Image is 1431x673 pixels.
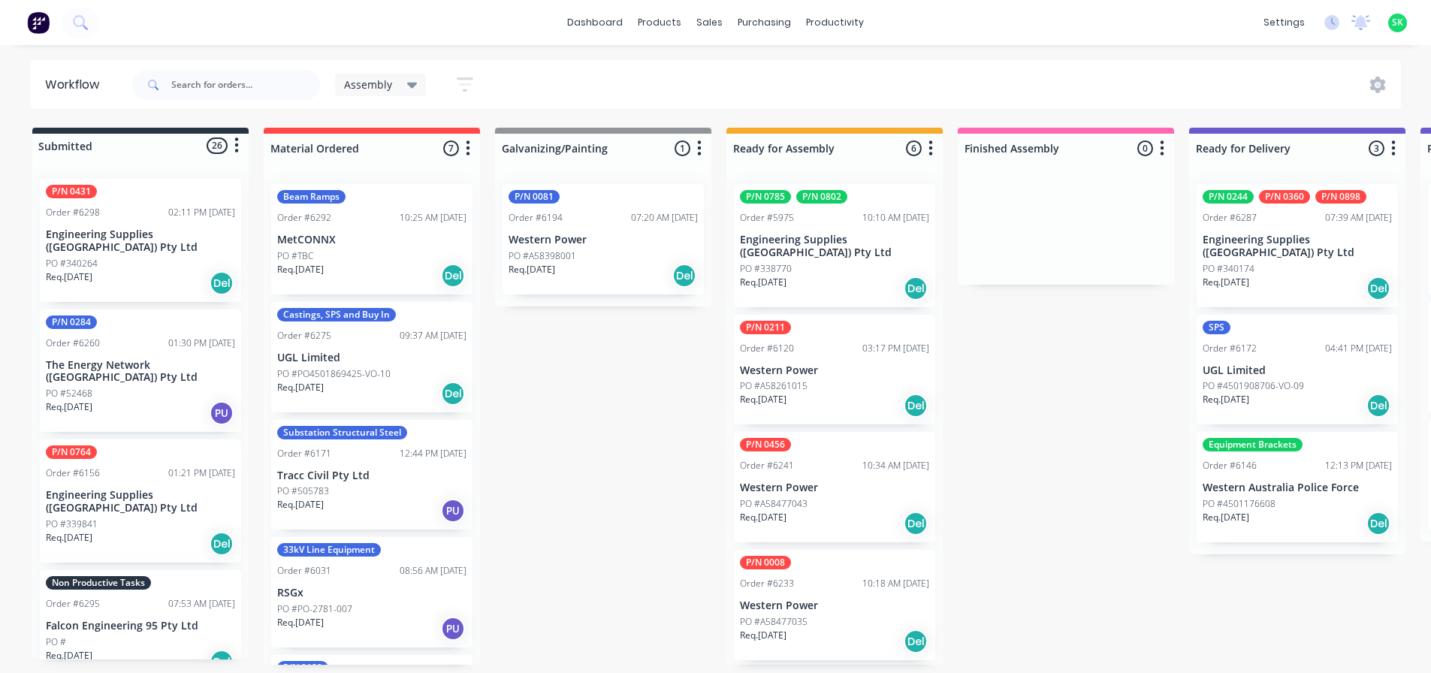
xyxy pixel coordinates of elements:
p: Engineering Supplies ([GEOGRAPHIC_DATA]) Pty Ltd [46,489,235,515]
p: Req. [DATE] [277,498,324,512]
p: Req. [DATE] [1203,276,1249,289]
div: 04:41 PM [DATE] [1325,342,1392,355]
div: P/N 0244P/N 0360P/N 0898Order #628707:39 AM [DATE]Engineering Supplies ([GEOGRAPHIC_DATA]) Pty Lt... [1197,184,1398,307]
div: 07:39 AM [DATE] [1325,211,1392,225]
div: 10:10 AM [DATE] [862,211,929,225]
p: Req. [DATE] [740,629,786,642]
div: Del [441,382,465,406]
p: The Energy Network ([GEOGRAPHIC_DATA]) Pty Ltd [46,359,235,385]
div: P/N 0764 [46,445,97,459]
span: SK [1392,16,1403,29]
div: 01:21 PM [DATE] [168,466,235,480]
div: Order #6241 [740,459,794,472]
div: P/N 0764Order #615601:21 PM [DATE]Engineering Supplies ([GEOGRAPHIC_DATA]) Pty LtdPO #339841Req.[... [40,439,241,563]
p: PO #52468 [46,387,92,400]
div: Equipment Brackets [1203,438,1303,451]
p: Engineering Supplies ([GEOGRAPHIC_DATA]) Pty Ltd [46,228,235,254]
p: PO #A58477035 [740,615,808,629]
p: PO #505783 [277,484,329,498]
div: 07:20 AM [DATE] [631,211,698,225]
div: P/N 0211Order #612003:17 PM [DATE]Western PowerPO #A58261015Req.[DATE]Del [734,315,935,425]
p: Req. [DATE] [46,270,92,284]
p: Engineering Supplies ([GEOGRAPHIC_DATA]) Pty Ltd [740,234,929,259]
div: 01:30 PM [DATE] [168,336,235,350]
p: PO # [46,635,66,649]
p: MetCONNX [277,234,466,246]
p: PO #4501908706-VO-09 [1203,379,1304,393]
div: Del [1366,512,1390,536]
p: Western Power [509,234,698,246]
p: Western Power [740,599,929,612]
p: Req. [DATE] [1203,511,1249,524]
div: Substation Structural Steel [277,426,407,439]
div: products [630,11,689,34]
div: Non Productive Tasks [46,576,151,590]
div: P/N 0431 [46,185,97,198]
div: 10:34 AM [DATE] [862,459,929,472]
div: Order #6171 [277,447,331,460]
p: Req. [DATE] [277,616,324,629]
div: Order #6156 [46,466,100,480]
div: 10:18 AM [DATE] [862,577,929,590]
div: Castings, SPS and Buy In [277,308,396,321]
div: P/N 0284Order #626001:30 PM [DATE]The Energy Network ([GEOGRAPHIC_DATA]) Pty LtdPO #52468Req.[DAT... [40,309,241,433]
div: P/N 0284 [46,315,97,329]
div: P/N 0898 [1315,190,1366,204]
div: Order #6120 [740,342,794,355]
div: Order #6172 [1203,342,1257,355]
div: Del [210,271,234,295]
p: Req. [DATE] [46,400,92,414]
div: Order #6194 [509,211,563,225]
div: P/N 0081 [509,190,560,204]
div: Order #6287 [1203,211,1257,225]
p: UGL Limited [1203,364,1392,377]
div: Del [904,276,928,300]
div: Substation Structural SteelOrder #617112:44 PM [DATE]Tracc Civil Pty LtdPO #505783Req.[DATE]PU [271,420,472,530]
p: Req. [DATE] [277,381,324,394]
p: PO #A58398001 [509,249,576,263]
div: Del [904,629,928,653]
div: Del [1366,276,1390,300]
div: P/N 0008Order #623310:18 AM [DATE]Western PowerPO #A58477035Req.[DATE]Del [734,550,935,660]
p: Req. [DATE] [277,263,324,276]
p: PO #4501176608 [1203,497,1276,511]
div: Castings, SPS and Buy InOrder #627509:37 AM [DATE]UGL LimitedPO #PO4501869425-VO-10Req.[DATE]Del [271,302,472,412]
p: Req. [DATE] [1203,393,1249,406]
div: Order #6275 [277,329,331,343]
p: Req. [DATE] [740,276,786,289]
p: PO #338770 [740,262,792,276]
div: purchasing [730,11,799,34]
div: P/N 0785P/N 0802Order #597510:10 AM [DATE]Engineering Supplies ([GEOGRAPHIC_DATA]) Pty LtdPO #338... [734,184,935,307]
div: P/N 0456Order #624110:34 AM [DATE]Western PowerPO #A58477043Req.[DATE]Del [734,432,935,542]
div: Del [672,264,696,288]
p: Western Power [740,481,929,494]
div: P/N 0802 [796,190,847,204]
div: P/N 0431Order #629802:11 PM [DATE]Engineering Supplies ([GEOGRAPHIC_DATA]) Pty LtdPO #340264Req.[... [40,179,241,302]
p: UGL Limited [277,352,466,364]
div: P/N 0081Order #619407:20 AM [DATE]Western PowerPO #A58398001Req.[DATE]Del [503,184,704,294]
p: PO #PO-2781-007 [277,602,352,616]
p: Req. [DATE] [46,531,92,545]
p: PO #A58261015 [740,379,808,393]
div: Del [904,512,928,536]
p: Western Power [740,364,929,377]
div: Order #6298 [46,206,100,219]
div: PU [441,499,465,523]
p: Req. [DATE] [46,649,92,662]
div: Order #5975 [740,211,794,225]
div: SPS [1203,321,1230,334]
div: 10:25 AM [DATE] [400,211,466,225]
div: 08:56 AM [DATE] [400,564,466,578]
div: settings [1256,11,1312,34]
p: Req. [DATE] [509,263,555,276]
p: Falcon Engineering 95 Pty Ltd [46,620,235,632]
div: Beam Ramps [277,190,346,204]
div: Order #6260 [46,336,100,350]
p: PO #PO4501869425-VO-10 [277,367,391,381]
div: Workflow [45,76,107,94]
p: Western Australia Police Force [1203,481,1392,494]
div: 12:44 PM [DATE] [400,447,466,460]
div: Del [1366,394,1390,418]
div: P/N 0456 [740,438,791,451]
div: Order #6292 [277,211,331,225]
